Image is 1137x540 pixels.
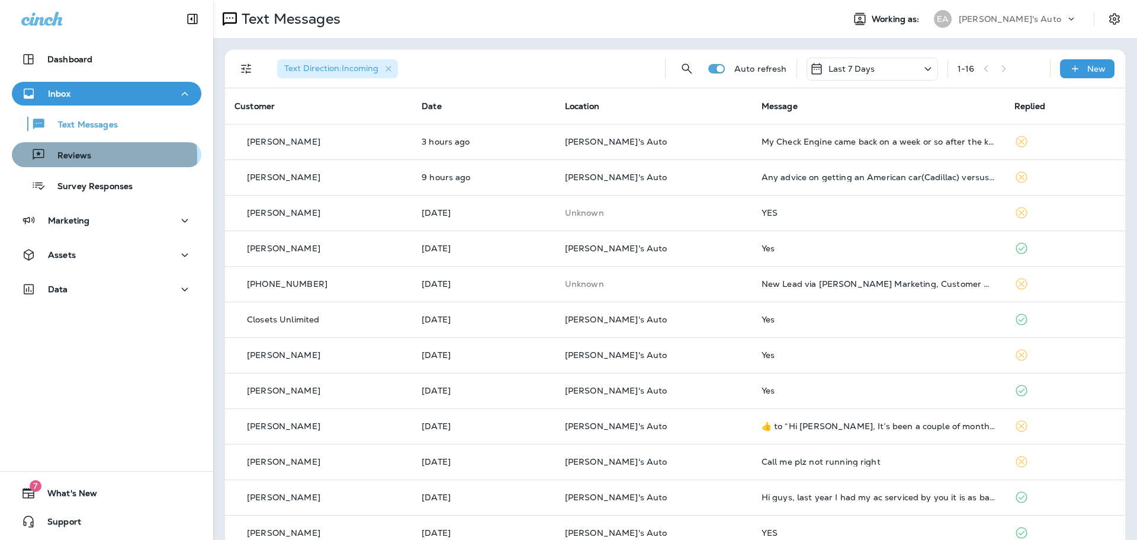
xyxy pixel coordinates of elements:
p: Sep 3, 2025 05:35 AM [422,172,546,182]
p: [PERSON_NAME] [247,457,320,466]
div: Yes [762,386,995,395]
p: Dashboard [47,55,92,64]
p: [PERSON_NAME] [247,244,320,253]
button: Data [12,277,201,301]
div: My Check Engine came back on a week or so after the knock sensor was replaced. Everything seems t... [762,137,995,146]
span: What's New [36,488,97,503]
p: Inbox [48,89,70,98]
span: [PERSON_NAME]'s Auto [565,421,667,432]
span: [PERSON_NAME]'s Auto [565,528,667,538]
button: Reviews [12,142,201,167]
span: [PERSON_NAME]'s Auto [565,350,667,360]
div: Yes [762,315,995,324]
span: [PERSON_NAME]'s Auto [565,314,667,325]
p: [PERSON_NAME]'s Auto [959,14,1061,24]
p: [PERSON_NAME] [247,172,320,182]
button: 7What's New [12,481,201,505]
div: Yes [762,244,995,253]
p: This customer does not have a last location and the phone number they messaged is not assigned to... [565,279,743,289]
p: Aug 28, 2025 04:25 PM [422,493,546,502]
span: Text Direction : Incoming [284,63,378,74]
button: Filters [235,57,258,81]
p: Text Messages [237,10,341,28]
div: Text Direction:Incoming [277,59,398,78]
div: ​👍​ to “ Hi Joseph, It’s been a couple of months since we serviced your 2011 Kia Soul at Evan's A... [762,421,995,431]
span: [PERSON_NAME]'s Auto [565,172,667,183]
span: [PERSON_NAME]'s Auto [565,136,667,147]
div: Call me plz not running right [762,457,995,466]
div: YES [762,528,995,538]
span: Support [36,517,81,531]
p: New [1087,64,1106,74]
p: Reviews [46,151,91,162]
p: Closets Unlimited [247,315,319,324]
div: Any advice on getting an American car(Cadillac) versus Japanese. Are parts for American car more ... [762,172,995,182]
button: Support [12,510,201,533]
p: [PERSON_NAME] [247,528,320,538]
p: Sep 2, 2025 01:39 PM [422,208,546,218]
span: Date [422,101,442,111]
button: Assets [12,243,201,267]
p: This customer does not have a last location and the phone number they messaged is not assigned to... [565,208,743,218]
span: 7 [30,480,41,492]
button: Settings [1104,8,1125,30]
button: Dashboard [12,47,201,71]
p: [PERSON_NAME] [247,493,320,502]
p: Survey Responses [46,181,133,193]
span: [PERSON_NAME]'s Auto [565,243,667,254]
div: 1 - 16 [958,64,975,74]
div: Yes [762,350,995,360]
span: [PERSON_NAME]'s Auto [565,456,667,467]
p: Sep 1, 2025 11:14 AM [422,386,546,395]
p: Assets [48,250,76,260]
div: EA [934,10,952,28]
p: Text Messages [46,120,118,131]
p: Auto refresh [734,64,787,74]
button: Marketing [12,209,201,232]
p: Data [48,285,68,294]
p: Sep 2, 2025 08:19 AM [422,279,546,289]
p: Aug 31, 2025 08:00 AM [422,421,546,431]
p: Sep 1, 2025 11:16 AM [422,350,546,360]
p: [PERSON_NAME] [247,350,320,360]
span: Replied [1014,101,1045,111]
div: YES [762,208,995,218]
button: Collapse Sidebar [176,7,209,31]
p: [PHONE_NUMBER] [247,279,327,289]
p: Aug 28, 2025 01:35 PM [422,528,546,538]
span: [PERSON_NAME]'s Auto [565,385,667,396]
p: Sep 1, 2025 05:54 PM [422,315,546,324]
p: [PERSON_NAME] [247,208,320,218]
p: [PERSON_NAME] [247,421,320,431]
span: Location [565,101,599,111]
button: Survey Responses [12,173,201,198]
span: [PERSON_NAME]'s Auto [565,492,667,503]
button: Inbox [12,82,201,106]
button: Search Messages [675,57,699,81]
span: Working as: [872,14,922,24]
div: Hi guys, last year I had my ac serviced by you it is as bad now as it has ever been [762,493,995,502]
button: Text Messages [12,111,201,136]
p: Marketing [48,216,89,225]
p: Sep 2, 2025 11:27 AM [422,244,546,253]
p: [PERSON_NAME] [247,386,320,395]
p: [PERSON_NAME] [247,137,320,146]
span: Customer [235,101,275,111]
span: Message [762,101,798,111]
p: Last 7 Days [828,64,875,74]
p: Sep 3, 2025 11:26 AM [422,137,546,146]
div: New Lead via Merrick Marketing, Customer Name: Martin B., Contact info: Masked phone number avail... [762,279,995,289]
p: Aug 30, 2025 05:52 PM [422,457,546,466]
